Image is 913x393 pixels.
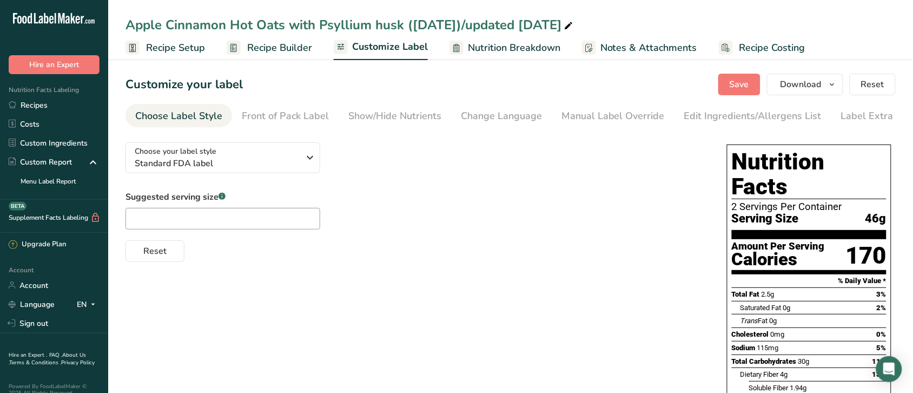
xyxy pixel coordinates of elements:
[730,78,749,91] span: Save
[877,290,886,298] span: 3%
[872,370,886,378] span: 13%
[135,109,222,123] div: Choose Label Style
[757,344,779,352] span: 115mg
[846,241,886,270] div: 170
[348,109,441,123] div: Show/Hide Nutrients
[684,109,822,123] div: Edit Ingredients/Allergens List
[872,357,886,365] span: 11%
[227,36,312,60] a: Recipe Builder
[732,201,886,212] div: 2 Servings Per Container
[449,36,560,60] a: Nutrition Breakdown
[749,384,789,392] span: Soluble Fiber
[9,351,86,366] a: About Us .
[877,330,886,338] span: 0%
[732,212,799,226] span: Serving Size
[125,36,205,60] a: Recipe Setup
[461,109,542,123] div: Change Language
[877,304,886,312] span: 2%
[146,41,205,55] span: Recipe Setup
[242,109,329,123] div: Front of Pack Label
[732,241,825,252] div: Amount Per Serving
[780,370,788,378] span: 4g
[125,142,320,173] button: Choose your label style Standard FDA label
[334,35,428,61] a: Customize Label
[9,351,47,359] a: Hire an Expert .
[9,295,55,314] a: Language
[718,74,760,95] button: Save
[582,36,697,60] a: Notes & Attachments
[352,40,428,54] span: Customize Label
[780,78,822,91] span: Download
[600,41,697,55] span: Notes & Attachments
[125,76,243,94] h1: Customize your label
[61,359,95,366] a: Privacy Policy
[798,357,810,365] span: 30g
[125,240,184,262] button: Reset
[865,212,886,226] span: 46g
[247,41,312,55] span: Recipe Builder
[841,109,913,123] div: Label Extra Info
[762,290,775,298] span: 2.5g
[125,191,320,204] label: Suggested serving size
[143,245,167,258] span: Reset
[770,317,777,325] span: 0g
[77,298,100,311] div: EN
[9,202,27,211] div: BETA
[732,330,769,338] span: Cholesterol
[135,157,300,170] span: Standard FDA label
[9,359,61,366] a: Terms & Conditions .
[468,41,560,55] span: Nutrition Breakdown
[877,344,886,352] span: 5%
[732,274,886,287] section: % Daily Value *
[740,317,758,325] i: Trans
[740,370,779,378] span: Dietary Fiber
[783,304,791,312] span: 0g
[876,356,902,382] div: Open Intercom Messenger
[9,55,100,74] button: Hire an Expert
[125,15,575,35] div: Apple Cinnamon Hot Oats with Psyllium husk ([DATE])/updated [DATE]
[732,149,886,199] h1: Nutrition Facts
[740,304,782,312] span: Saturated Fat
[771,330,785,338] span: 0mg
[790,384,807,392] span: 1.94g
[732,344,756,352] span: Sodium
[767,74,843,95] button: Download
[732,357,797,365] span: Total Carbohydrates
[732,290,760,298] span: Total Fat
[739,41,805,55] span: Recipe Costing
[49,351,62,359] a: FAQ .
[861,78,884,91] span: Reset
[719,36,805,60] a: Recipe Costing
[561,109,665,123] div: Manual Label Override
[9,156,72,168] div: Custom Report
[732,252,825,267] div: Calories
[9,239,66,250] div: Upgrade Plan
[850,74,896,95] button: Reset
[135,146,216,157] span: Choose your label style
[740,317,768,325] span: Fat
